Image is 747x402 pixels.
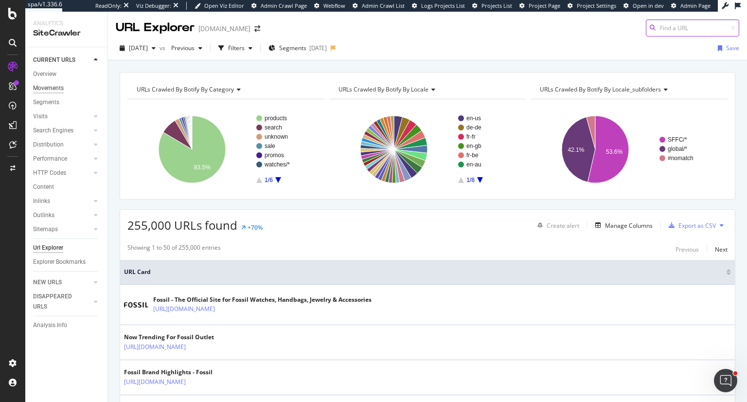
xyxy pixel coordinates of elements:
button: [DATE] [116,40,160,56]
div: SiteCrawler [33,28,100,39]
a: [URL][DOMAIN_NAME] [124,342,186,352]
text: 83.5% [194,164,211,171]
div: Sitemaps [33,224,58,235]
div: Next [715,245,728,254]
span: vs [160,44,167,52]
a: [URL][DOMAIN_NAME] [124,377,186,387]
input: Find a URL [646,19,739,37]
div: CURRENT URLS [33,55,75,65]
span: Previous [167,44,195,52]
h4: URLs Crawled By Botify By category [135,82,316,97]
text: search [265,124,282,131]
text: de-de [466,124,481,131]
div: Overview [33,69,56,79]
svg: A chart. [531,107,728,192]
div: Previous [676,245,699,254]
button: Next [715,243,728,255]
a: Webflow [314,2,345,10]
h4: URLs Crawled By Botify By locale [337,82,517,97]
a: Url Explorer [33,243,101,253]
div: Fossil - The Official Site for Fossil Watches, Handbags, Jewelry & Accessories [153,295,372,304]
span: Webflow [323,2,345,9]
button: Previous [676,243,699,255]
a: Admin Page [671,2,711,10]
a: Admin Crawl Page [251,2,307,10]
div: URL Explorer [116,19,195,36]
div: Movements [33,83,64,93]
text: promos [265,152,284,159]
a: Open in dev [623,2,664,10]
span: Admin Page [680,2,711,9]
div: Fossil Brand Highlights - Fossil [124,368,217,377]
span: Project Page [529,2,560,9]
text: en-us [466,115,481,122]
div: Explorer Bookmarks [33,257,86,267]
a: DISAPPEARED URLS [33,292,91,312]
span: Logs Projects List [421,2,465,9]
text: sale [265,143,275,149]
a: Project Page [519,2,560,10]
a: [URL][DOMAIN_NAME] [153,304,215,314]
iframe: Intercom live chat [714,369,737,392]
text: 1/6 [265,177,273,183]
a: Analysis Info [33,320,101,330]
a: Inlinks [33,196,91,206]
span: URLs Crawled By Botify By locale [338,85,428,93]
a: Performance [33,154,91,164]
button: Segments[DATE] [265,40,331,56]
span: URL Card [124,268,724,276]
div: Save [726,44,739,52]
a: Admin Crawl List [353,2,405,10]
span: Admin Crawl Page [261,2,307,9]
a: Content [33,182,101,192]
a: Movements [33,83,101,93]
text: SFFC/* [668,136,687,143]
text: 42.1% [568,146,585,153]
div: +70% [248,223,263,232]
svg: A chart. [127,107,324,192]
div: Distribution [33,140,64,150]
button: Create alert [534,218,579,233]
span: Projects List [481,2,512,9]
a: Sitemaps [33,224,91,235]
span: Project Settings [577,2,616,9]
a: Distribution [33,140,91,150]
h4: URLs Crawled By Botify By locale_subfolders [538,82,719,97]
a: Visits [33,111,91,122]
text: fr-fr [466,133,476,140]
a: Search Engines [33,126,91,136]
img: main image [124,302,148,308]
div: [DATE] [309,44,327,52]
span: URLs Crawled By Botify By category [137,85,234,93]
span: Open Viz Editor [204,2,244,9]
text: global/* [668,146,687,152]
div: [DOMAIN_NAME] [198,24,250,34]
div: HTTP Codes [33,168,66,178]
div: Inlinks [33,196,50,206]
div: Performance [33,154,67,164]
a: Outlinks [33,210,91,220]
button: Previous [167,40,206,56]
div: Now Trending For Fossil Outlet [124,333,217,342]
text: #nomatch [668,155,694,162]
div: Analytics [33,19,100,28]
text: 1/8 [466,177,475,183]
a: CURRENT URLS [33,55,91,65]
div: Showing 1 to 50 of 255,000 entries [127,243,221,255]
a: Projects List [472,2,512,10]
div: Manage Columns [605,221,653,230]
div: Filters [228,44,245,52]
div: ReadOnly: [95,2,122,10]
span: Admin Crawl List [362,2,405,9]
div: Search Engines [33,126,73,136]
text: 53.6% [606,148,622,155]
div: Segments [33,97,59,108]
svg: A chart. [329,107,526,192]
text: en-au [466,161,481,168]
span: URLs Crawled By Botify By locale_subfolders [540,85,661,93]
div: Export as CSV [678,221,716,230]
div: Create alert [547,221,579,230]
